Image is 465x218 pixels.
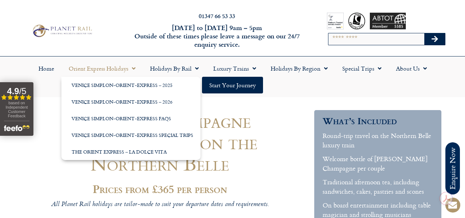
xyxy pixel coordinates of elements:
[202,77,263,93] a: Start your Journey
[31,60,61,77] a: Home
[61,127,201,143] a: Venice Simplon-Orient-Express Special Trips
[389,60,434,77] a: About Us
[24,183,296,195] h2: Prices from £365 per person
[199,12,235,20] a: 01347 66 53 33
[263,60,335,77] a: Holidays by Region
[51,200,269,210] i: All Planet Rail holidays are tailor-made to suit your departure dates and requirements.
[61,143,201,160] a: The Orient Express – La Dolce Vita
[61,93,201,110] a: Venice Simplon-Orient-Express – 2026
[323,115,433,127] h3: What’s Included
[61,77,201,160] ul: Orient Express Holidays
[61,110,201,127] a: Venice Simplon-Orient-Express FAQs
[323,131,433,150] p: Round-trip travel on the Northern Belle luxury train
[206,60,263,77] a: Luxury Trains
[61,77,201,93] a: Venice Simplon-Orient-Express – 2025
[143,60,206,77] a: Holidays by Rail
[126,24,308,49] h6: [DATE] to [DATE] 9am – 5pm Outside of these times please leave a message on our 24/7 enquiry serv...
[4,60,461,93] nav: Menu
[24,110,296,174] h1: Day Trip: Champagne Afternoon Tea on the Northern Belle
[30,23,93,39] img: Planet Rail Train Holidays Logo
[323,154,433,173] p: Welcome bottle of [PERSON_NAME] Champagne per couple
[323,177,433,197] p: Traditional afternoon tea, including sandwiches, cakes, pastries and scones
[61,60,143,77] a: Orient Express Holidays
[335,60,389,77] a: Special Trips
[424,33,445,45] button: Search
